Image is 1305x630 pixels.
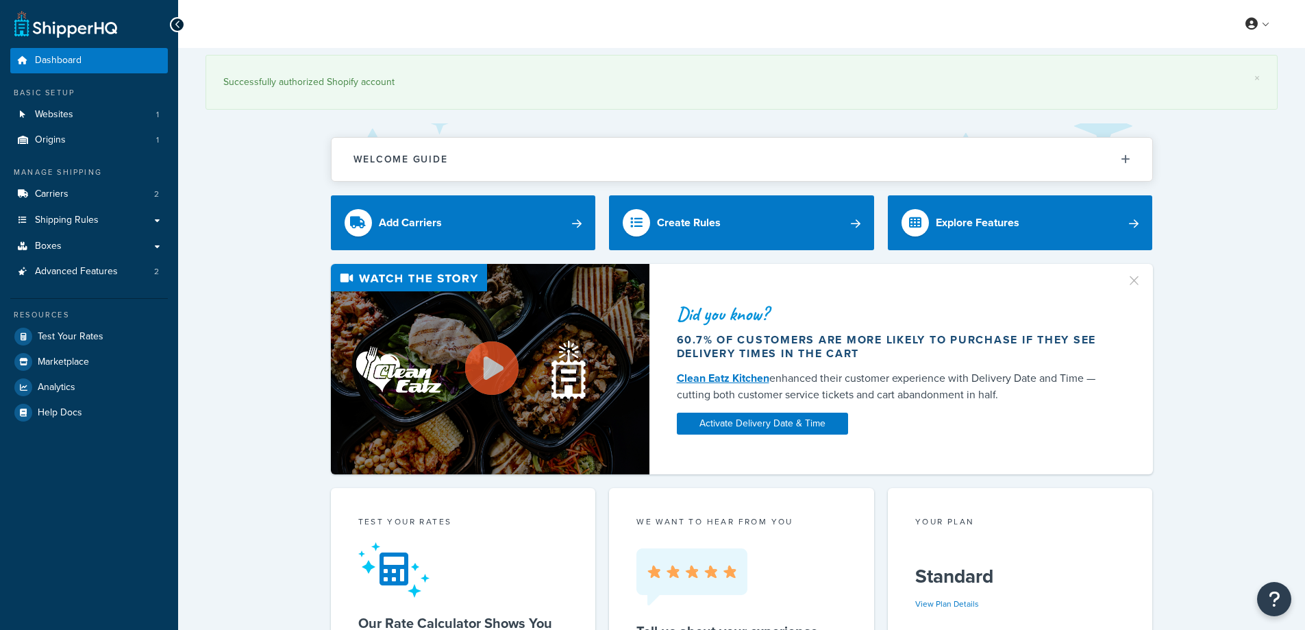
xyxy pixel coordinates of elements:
span: Carriers [35,189,69,200]
img: Video thumbnail [331,264,649,474]
a: Websites1 [10,102,168,128]
div: Successfully authorized Shopify account [223,73,1260,92]
span: 1 [156,109,159,121]
button: Welcome Guide [332,138,1152,181]
span: Marketplace [38,356,89,368]
div: Create Rules [657,213,721,232]
span: Boxes [35,241,62,252]
span: Origins [35,134,66,146]
a: Shipping Rules [10,208,168,233]
a: Dashboard [10,48,168,73]
span: Websites [35,109,73,121]
li: Origins [10,128,168,153]
div: Explore Features [936,213,1019,232]
span: Dashboard [35,55,82,66]
a: Add Carriers [331,195,596,250]
a: View Plan Details [915,598,979,610]
div: Did you know? [677,304,1110,324]
li: Advanced Features [10,259,168,284]
a: Explore Features [888,195,1153,250]
div: Basic Setup [10,87,168,99]
a: Analytics [10,375,168,400]
p: we want to hear from you [636,516,847,528]
a: Test Your Rates [10,324,168,349]
a: Carriers2 [10,182,168,207]
a: Activate Delivery Date & Time [677,413,848,435]
a: Help Docs [10,400,168,425]
span: 2 [154,189,159,200]
div: Test your rates [358,516,569,531]
span: Test Your Rates [38,331,103,343]
li: Carriers [10,182,168,207]
a: × [1254,73,1260,84]
span: 2 [154,266,159,278]
span: Advanced Features [35,266,118,278]
span: 1 [156,134,159,146]
span: Analytics [38,382,75,393]
h2: Welcome Guide [353,154,448,165]
div: Manage Shipping [10,167,168,178]
div: Resources [10,309,168,321]
button: Open Resource Center [1257,582,1291,616]
h5: Standard [915,566,1126,587]
span: Shipping Rules [35,215,99,226]
li: Websites [10,102,168,128]
a: Create Rules [609,195,874,250]
a: Marketplace [10,350,168,374]
div: Your Plan [915,516,1126,531]
div: Add Carriers [379,213,442,232]
div: enhanced their customer experience with Delivery Date and Time — cutting both customer service ti... [677,370,1110,403]
a: Origins1 [10,128,168,153]
a: Advanced Features2 [10,259,168,284]
span: Help Docs [38,407,82,419]
a: Boxes [10,234,168,259]
div: 60.7% of customers are more likely to purchase if they see delivery times in the cart [677,333,1110,361]
a: Clean Eatz Kitchen [677,370,769,386]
